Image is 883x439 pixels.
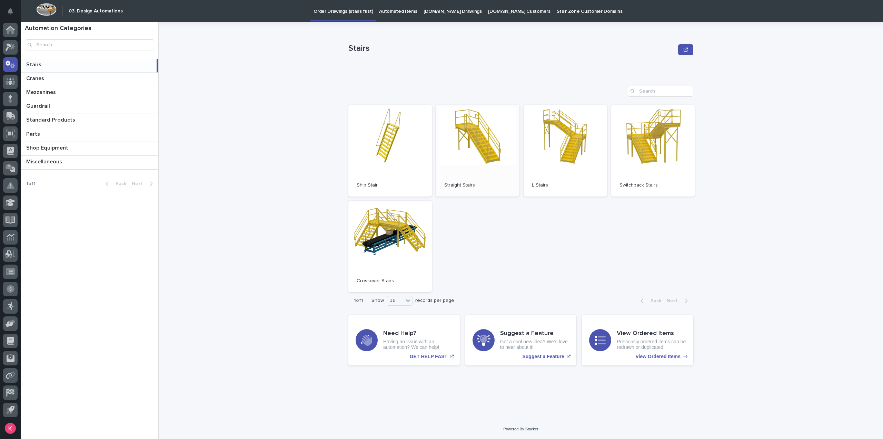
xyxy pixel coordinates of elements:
[636,354,681,360] p: View Ordered Items
[36,3,57,16] img: Workspace Logo
[3,421,18,436] button: users-avatar
[26,74,46,82] p: Cranes
[611,105,695,197] a: Switchback Stairs
[524,105,607,197] a: L Stairs
[132,181,147,186] span: Next
[357,278,424,284] p: Crossover Stairs
[635,298,664,304] button: Back
[646,298,661,303] span: Back
[26,102,51,109] p: Guardrail
[21,142,158,156] a: Shop EquipmentShop Equipment
[348,105,432,197] a: Ship Stair
[129,181,158,187] button: Next
[503,427,538,431] a: Powered By Stacker
[25,39,154,50] input: Search
[357,182,424,188] p: Ship Stair
[444,182,511,188] p: Straight Stairs
[26,157,63,165] p: Miscellaneous
[617,339,686,351] p: Previously ordered items can be redrawn or duplicated.
[465,315,577,365] a: Suggest a Feature
[111,181,126,186] span: Back
[21,100,158,114] a: GuardrailGuardrail
[21,59,158,73] a: StairsStairs
[348,44,675,54] p: Stairs
[348,315,460,365] a: GET HELP FAST
[532,182,599,188] p: L Stairs
[436,105,519,197] a: Straight Stairs
[415,298,454,304] p: records per page
[26,143,70,151] p: Shop Equipment
[522,354,564,360] p: Suggest a Feature
[26,115,77,123] p: Standard Products
[25,25,154,32] h1: Automation Categories
[9,8,18,19] div: Notifications
[26,60,43,68] p: Stairs
[387,297,404,304] div: 36
[21,114,158,128] a: Standard ProductsStandard Products
[3,4,18,19] button: Notifications
[500,339,569,351] p: Got a cool new idea? We'd love to hear about it!
[21,175,41,192] p: 1 of 1
[500,330,569,337] h3: Suggest a Feature
[21,86,158,100] a: MezzaninesMezzanines
[410,354,447,360] p: GET HELP FAST
[21,73,158,86] a: CranesCranes
[664,298,693,304] button: Next
[348,201,432,292] a: Crossover Stairs
[628,86,693,97] input: Search
[21,128,158,142] a: PartsParts
[617,330,686,337] h3: View Ordered Items
[619,182,686,188] p: Switchback Stairs
[69,8,123,14] h2: 03. Design Automations
[667,298,682,303] span: Next
[371,298,384,304] p: Show
[26,88,57,96] p: Mezzanines
[582,315,693,365] a: View Ordered Items
[26,130,41,137] p: Parts
[383,339,453,351] p: Having an issue with an automation? We can help!
[383,330,453,337] h3: Need Help?
[348,292,369,309] p: 1 of 1
[21,156,158,170] a: MiscellaneousMiscellaneous
[100,181,129,187] button: Back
